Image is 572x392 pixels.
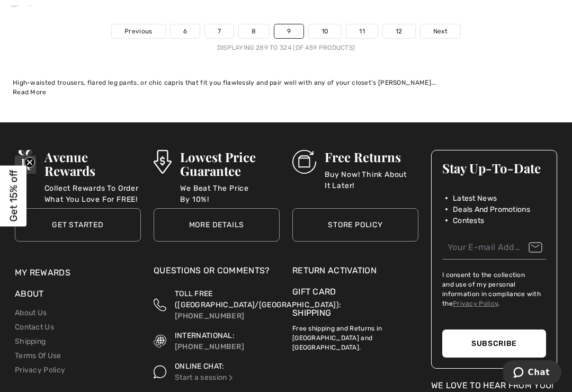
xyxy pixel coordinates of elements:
a: Get Started [15,208,141,242]
a: More Details [154,208,280,242]
a: 12 [383,24,415,38]
p: Buy Now! Think About It Later! [325,169,418,190]
a: Return Activation [292,264,418,277]
span: Deals And Promotions [453,204,530,215]
a: 8 [239,24,269,38]
img: Online Chat [154,361,166,383]
img: Avenue Rewards [15,150,36,174]
a: Previous [112,24,165,38]
h3: Stay Up-To-Date [442,161,546,175]
a: 6 [171,24,200,38]
span: Get 15% off [7,170,20,222]
p: We Beat The Price By 10%! [180,183,280,204]
img: Lowest Price Guarantee [154,150,172,174]
h3: Lowest Price Guarantee [180,150,280,177]
span: Next [433,26,448,36]
div: High-waisted trousers, flared leg pants, or chic capris that fit you flawlessly and pair well wit... [13,78,559,87]
a: 9 [274,24,303,38]
p: Free shipping and Returns in [GEOGRAPHIC_DATA] and [GEOGRAPHIC_DATA]. [292,319,418,352]
img: Online Chat [227,374,235,381]
a: Shipping [292,308,331,318]
a: Gift Card [292,286,418,298]
div: We Love To Hear From You! [431,379,557,392]
img: International [154,330,166,352]
img: Free Returns [292,150,316,174]
a: About Us [15,308,47,317]
input: Your E-mail Address [442,236,546,260]
span: ONLINE CHAT: [175,362,225,371]
span: Latest News [453,193,497,204]
div: Questions or Comments? [154,264,280,282]
a: Privacy Policy [15,366,65,375]
a: My Rewards [15,268,70,278]
button: Subscribe [442,329,546,358]
span: Contests [453,215,484,226]
div: About [15,288,141,306]
a: Terms Of Use [15,351,61,360]
span: Read More [13,88,47,96]
h3: Free Returns [325,150,418,164]
a: [PHONE_NUMBER] [175,342,244,351]
p: Collect Rewards To Order What You Love For FREE! [44,183,141,204]
a: 11 [346,24,378,38]
a: Next [421,24,460,38]
a: 10 [309,24,342,38]
a: Privacy Policy [453,300,498,307]
img: Toll Free (Canada/US) [154,288,166,322]
h3: Avenue Rewards [44,150,141,177]
iframe: Opens a widget where you can chat to one of our agents [503,360,561,387]
span: TOLL FREE ([GEOGRAPHIC_DATA]/[GEOGRAPHIC_DATA]): [175,289,341,309]
a: Shipping [15,337,46,346]
a: Contact Us [15,323,54,332]
span: Previous [124,26,152,36]
button: Close teaser [24,157,35,168]
span: INTERNATIONAL: [175,331,235,340]
a: Start a session [175,373,235,382]
a: Store Policy [292,208,418,242]
a: 7 [205,24,234,38]
a: [PHONE_NUMBER] [175,311,244,320]
label: I consent to the collection and use of my personal information in compliance with the . [442,270,546,308]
